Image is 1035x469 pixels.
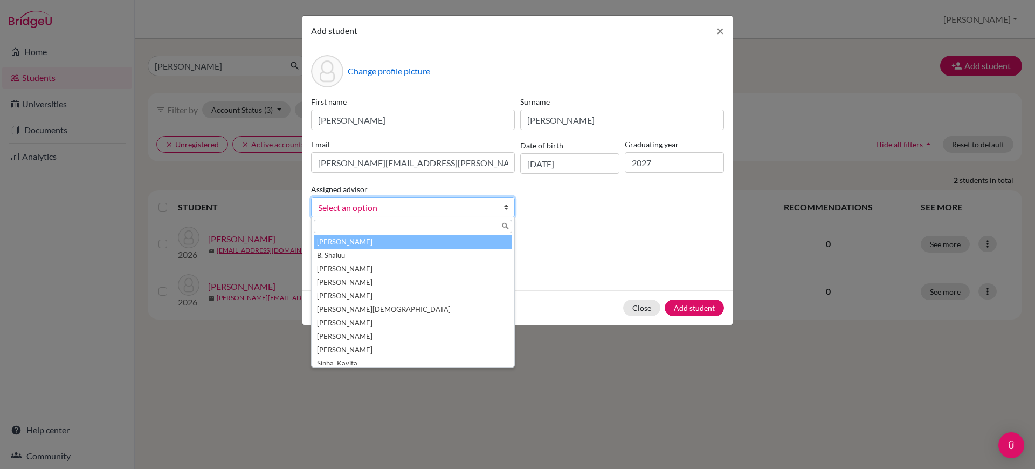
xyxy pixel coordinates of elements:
label: Assigned advisor [311,183,368,195]
li: B, Shaluu [314,249,512,262]
label: Date of birth [520,140,563,151]
li: [PERSON_NAME][DEMOGRAPHIC_DATA] [314,303,512,316]
label: Surname [520,96,724,107]
button: Add student [665,300,724,316]
label: Email [311,139,515,150]
li: Sinha, Kavita [314,357,512,370]
div: Open Intercom Messenger [998,432,1024,458]
li: [PERSON_NAME] [314,276,512,289]
li: [PERSON_NAME] [314,289,512,303]
div: Profile picture [311,55,343,87]
input: dd/mm/yyyy [520,153,619,174]
li: [PERSON_NAME] [314,316,512,330]
li: [PERSON_NAME] [314,262,512,276]
span: Add student [311,25,357,36]
button: Close [623,300,660,316]
label: Graduating year [625,139,724,150]
span: Select an option [318,201,494,215]
li: [PERSON_NAME] [314,235,512,249]
li: [PERSON_NAME] [314,330,512,343]
button: Close [708,16,733,46]
li: [PERSON_NAME] [314,343,512,357]
span: × [716,23,724,38]
label: First name [311,96,515,107]
p: Parents [311,235,724,248]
